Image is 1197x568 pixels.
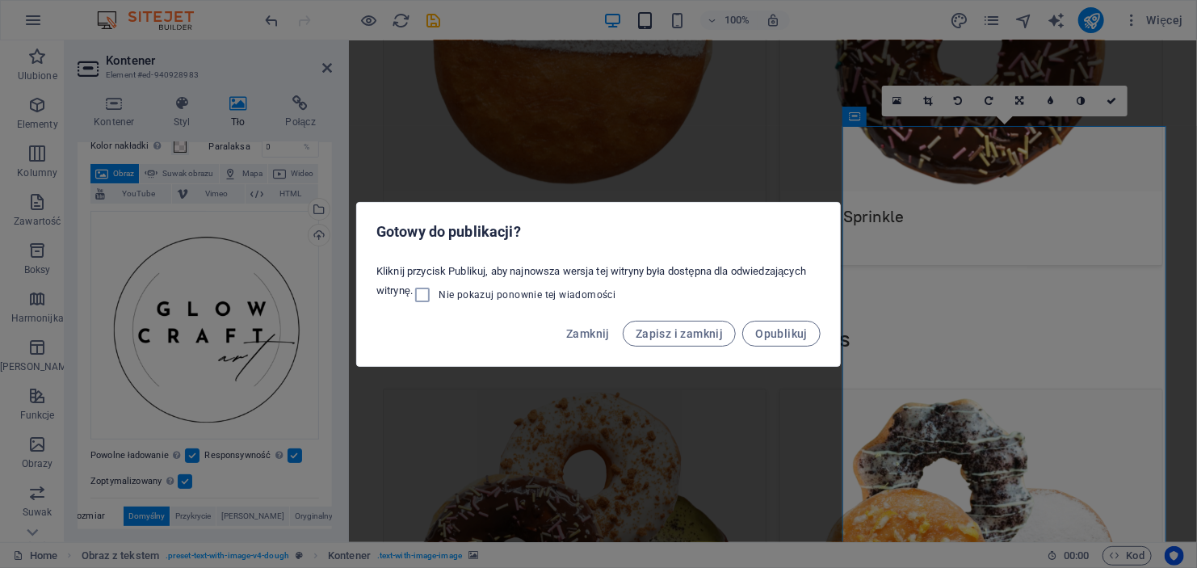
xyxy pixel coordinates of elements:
span: Nie pokazuj ponownie tej wiadomości [439,288,615,301]
div: Kliknij przycisk Publikuj, aby najnowsza wersja tej witryny była dostępna dla odwiedzających witr... [357,258,840,311]
span: Opublikuj [755,327,808,340]
button: Zamknij [560,321,616,347]
span: Zapisz i zamknij [636,327,723,340]
button: Opublikuj [742,321,821,347]
span: Zamknij [566,327,610,340]
h2: Gotowy do publikacji? [376,222,821,242]
button: Zapisz i zamknij [623,321,736,347]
